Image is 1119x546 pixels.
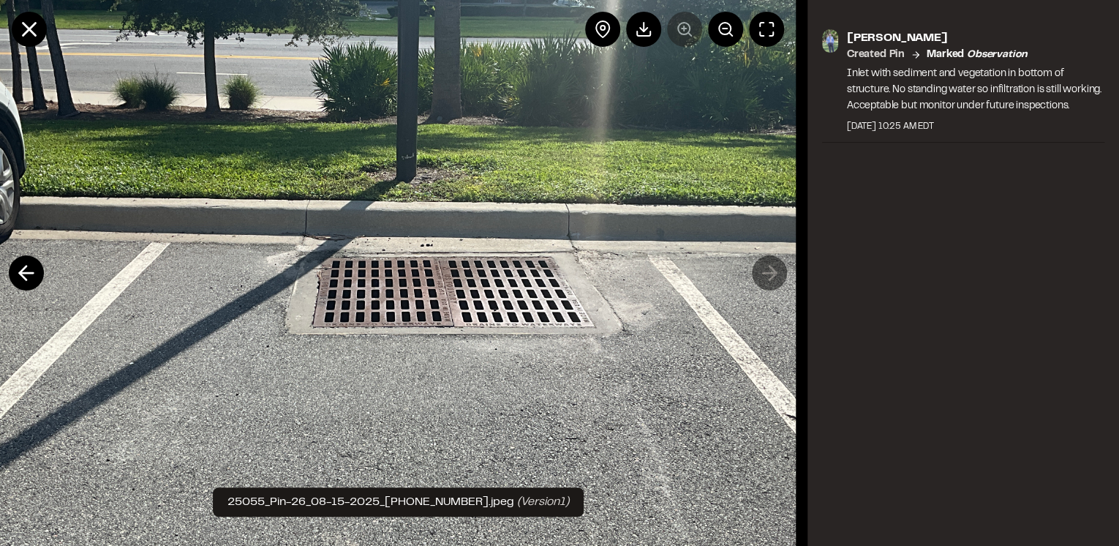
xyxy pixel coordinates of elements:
[847,66,1104,114] p: Inlet with sediment and vegetation in bottom of structure. No standing water so infiltration is s...
[847,120,1104,133] div: [DATE] 10:25 AM EDT
[12,12,47,47] button: Close modal
[847,47,905,63] p: Created Pin
[9,255,44,291] button: Previous photo
[708,12,743,47] button: Zoom out
[967,51,1027,59] em: observation
[822,29,837,53] img: photo
[927,47,1027,63] p: Marked
[585,12,620,47] div: View pin on map
[847,29,1104,47] p: [PERSON_NAME]
[749,12,784,47] button: Toggle Fullscreen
